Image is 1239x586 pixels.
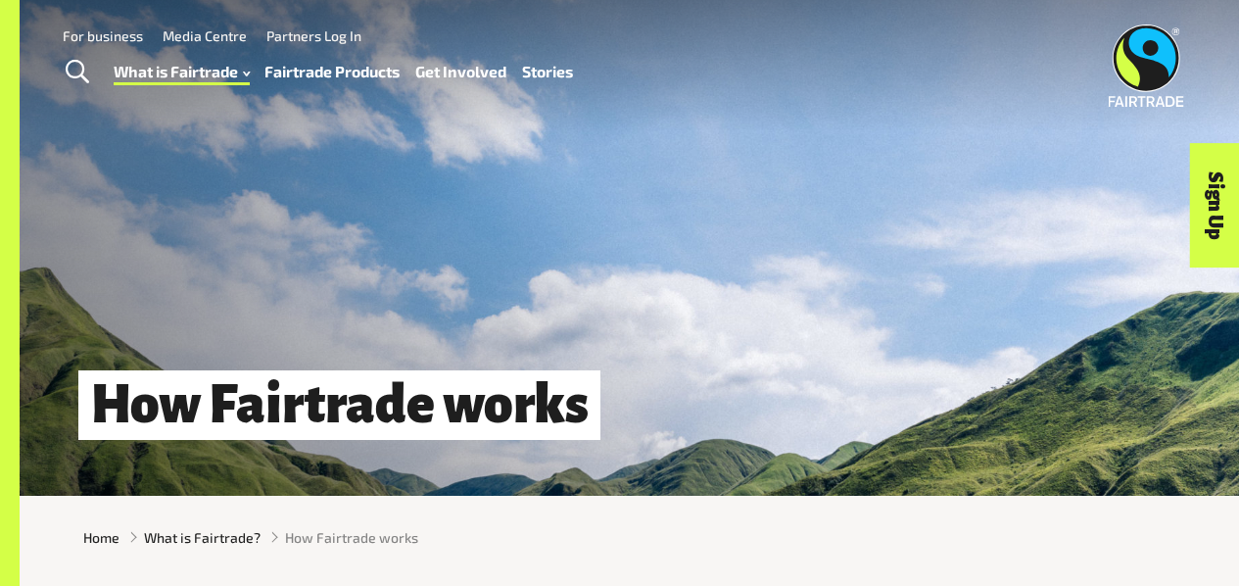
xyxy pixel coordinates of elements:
[163,27,247,44] a: Media Centre
[83,527,119,548] a: Home
[114,58,250,85] a: What is Fairtrade
[264,58,400,85] a: Fairtrade Products
[53,48,101,97] a: Toggle Search
[144,527,261,548] a: What is Fairtrade?
[1109,24,1184,107] img: Fairtrade Australia New Zealand logo
[522,58,573,85] a: Stories
[78,370,600,440] h1: How Fairtrade works
[415,58,506,85] a: Get Involved
[63,27,143,44] a: For business
[266,27,361,44] a: Partners Log In
[285,527,418,548] span: How Fairtrade works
